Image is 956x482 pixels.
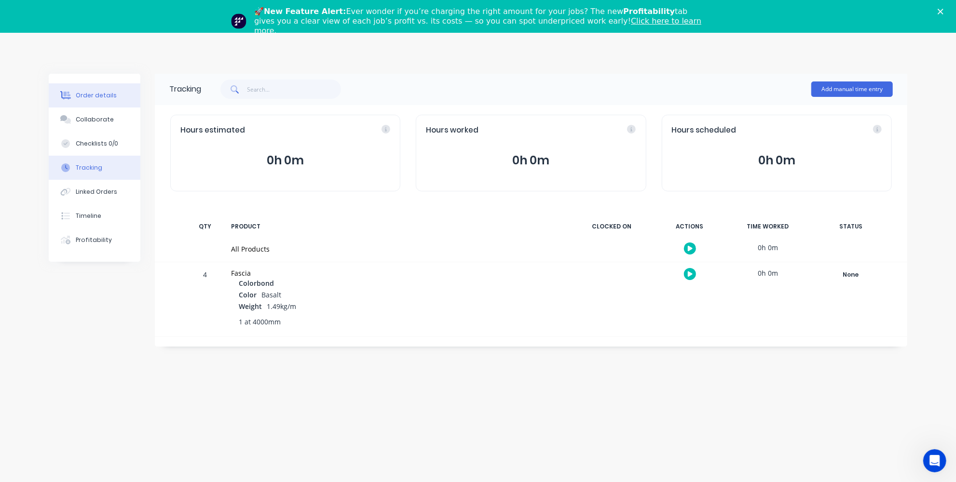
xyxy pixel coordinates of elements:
[672,151,882,170] button: 0h 0m
[49,132,140,156] button: Checklists 0/0
[76,236,112,244] div: Profitability
[169,83,201,95] div: Tracking
[261,290,281,299] span: Basalt
[254,16,701,35] a: Click here to learn more.
[575,216,648,237] div: CLOCKED ON
[623,7,675,16] b: Profitability
[180,125,245,136] span: Hours estimated
[76,212,101,220] div: Timeline
[239,278,274,288] span: Colorbond
[254,7,710,36] div: 🚀 Ever wonder if you’re charging the right amount for your jobs? The new tab gives you a clear vi...
[231,244,564,254] div: All Products
[76,187,117,196] div: Linked Orders
[426,151,636,170] button: 0h 0m
[264,7,346,16] b: New Feature Alert:
[816,268,886,281] button: None
[49,180,140,204] button: Linked Orders
[654,216,726,237] div: ACTIONS
[76,163,102,172] div: Tracking
[810,216,892,237] div: STATUS
[225,216,570,237] div: PRODUCT
[76,139,118,148] div: Checklists 0/0
[732,262,804,284] div: 0h 0m
[49,228,140,252] button: Profitability
[49,204,140,228] button: Timeline
[247,80,341,99] input: Search...
[267,302,296,311] span: 1.49kg/m
[672,125,737,136] span: Hours scheduled
[732,237,804,258] div: 0h 0m
[76,115,114,124] div: Collaborate
[191,216,219,237] div: QTY
[49,156,140,180] button: Tracking
[816,268,886,281] div: None
[732,216,804,237] div: TIME WORKED
[923,449,946,472] iframe: Intercom live chat
[76,91,117,100] div: Order details
[938,9,947,14] div: Close
[49,107,140,132] button: Collaborate
[811,81,893,97] button: Add manual time entry
[239,290,257,300] span: Color
[426,125,478,136] span: Hours worked
[180,151,390,170] button: 0h 0m
[231,268,564,278] div: Fascia
[239,317,281,327] span: 1 at 4000mm
[191,264,219,336] div: 4
[49,83,140,107] button: Order details
[239,301,262,311] span: Weight
[231,13,246,29] img: Profile image for Team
